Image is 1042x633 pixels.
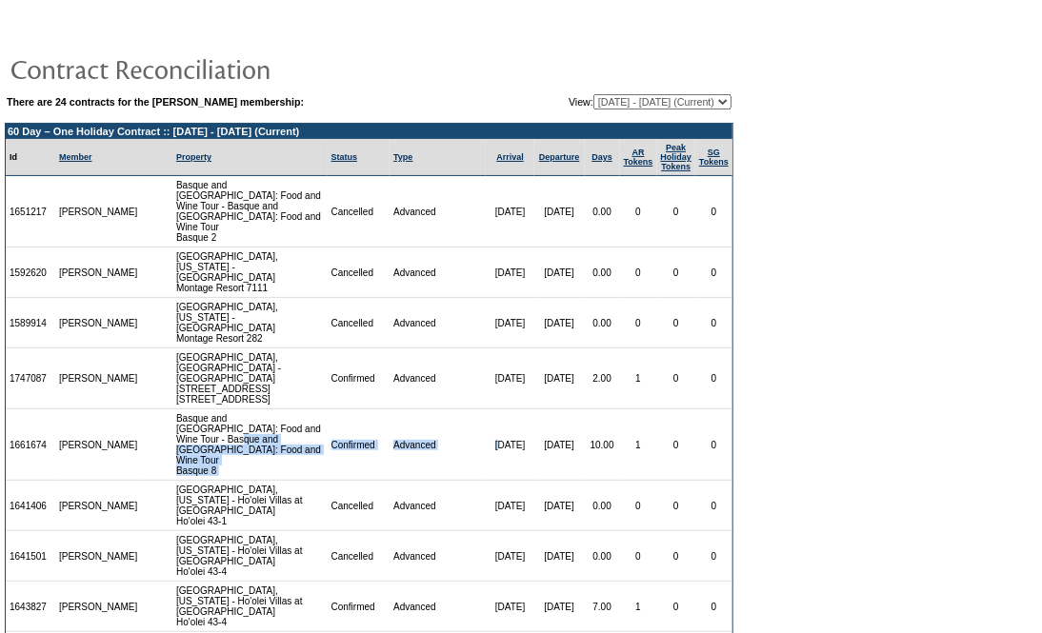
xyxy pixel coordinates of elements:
td: [DATE] [486,582,533,632]
img: pgTtlContractReconciliation.gif [10,49,391,88]
td: Advanced [390,298,486,348]
td: 1661674 [6,409,55,481]
td: [DATE] [534,298,585,348]
td: [DATE] [486,531,533,582]
td: [DATE] [486,247,533,298]
td: Advanced [390,409,486,481]
td: Confirmed [328,348,391,409]
a: Property [176,152,211,162]
td: [PERSON_NAME] [55,481,142,531]
td: 0.00 [585,298,620,348]
td: 0 [620,481,657,531]
td: 60 Day – One Holiday Contract :: [DATE] - [DATE] (Current) [6,124,732,139]
td: [PERSON_NAME] [55,409,142,481]
td: 0 [695,247,732,298]
a: Days [591,152,612,162]
td: 0 [657,348,696,409]
td: 1641501 [6,531,55,582]
td: [PERSON_NAME] [55,582,142,632]
td: 1 [620,409,657,481]
td: [PERSON_NAME] [55,531,142,582]
td: [PERSON_NAME] [55,176,142,247]
td: 1589914 [6,298,55,348]
td: 1592620 [6,247,55,298]
td: Cancelled [328,531,391,582]
td: Advanced [390,247,486,298]
td: [GEOGRAPHIC_DATA], [GEOGRAPHIC_DATA] - [GEOGRAPHIC_DATA][STREET_ADDRESS] [STREET_ADDRESS] [172,348,328,409]
td: Advanced [390,531,486,582]
td: 0 [695,531,732,582]
a: Peak HolidayTokens [661,143,692,171]
a: Arrival [496,152,524,162]
td: 0 [620,531,657,582]
td: Cancelled [328,176,391,247]
td: View: [475,94,731,109]
td: 0 [620,176,657,247]
td: 0 [620,247,657,298]
td: [GEOGRAPHIC_DATA], [US_STATE] - Ho'olei Villas at [GEOGRAPHIC_DATA] Ho'olei 43-1 [172,481,328,531]
td: 0 [695,481,732,531]
td: 0 [657,531,696,582]
a: Departure [539,152,580,162]
td: [DATE] [486,176,533,247]
td: 10.00 [585,409,620,481]
td: 0 [695,409,732,481]
td: 1 [620,582,657,632]
td: [DATE] [534,348,585,409]
td: Basque and [GEOGRAPHIC_DATA]: Food and Wine Tour - Basque and [GEOGRAPHIC_DATA]: Food and Wine To... [172,176,328,247]
td: [DATE] [486,348,533,409]
td: [DATE] [534,481,585,531]
td: 0 [657,176,696,247]
td: Advanced [390,481,486,531]
td: Confirmed [328,582,391,632]
td: Cancelled [328,481,391,531]
td: Confirmed [328,409,391,481]
td: [DATE] [486,481,533,531]
td: 1641406 [6,481,55,531]
td: [DATE] [486,298,533,348]
td: 0.00 [585,176,620,247]
a: Type [393,152,412,162]
td: Cancelled [328,298,391,348]
td: Advanced [390,582,486,632]
td: Cancelled [328,247,391,298]
td: [DATE] [486,409,533,481]
b: There are 24 contracts for the [PERSON_NAME] membership: [7,96,304,108]
td: [GEOGRAPHIC_DATA], [US_STATE] - Ho'olei Villas at [GEOGRAPHIC_DATA] Ho'olei 43-4 [172,582,328,632]
td: 0.00 [585,247,620,298]
td: 0 [657,409,696,481]
td: [DATE] [534,531,585,582]
td: 0 [695,582,732,632]
a: Member [59,152,92,162]
td: [DATE] [534,247,585,298]
td: 1747087 [6,348,55,409]
a: Status [331,152,358,162]
td: [PERSON_NAME] [55,348,142,409]
td: Id [6,139,55,176]
td: 0.00 [585,481,620,531]
a: SGTokens [699,148,729,167]
td: 0.00 [585,531,620,582]
td: Basque and [GEOGRAPHIC_DATA]: Food and Wine Tour - Basque and [GEOGRAPHIC_DATA]: Food and Wine To... [172,409,328,481]
td: 0 [695,298,732,348]
td: 0 [620,298,657,348]
td: 7.00 [585,582,620,632]
td: [PERSON_NAME] [55,298,142,348]
td: 1 [620,348,657,409]
td: 0 [657,481,696,531]
td: 0 [657,582,696,632]
a: ARTokens [624,148,653,167]
td: 0 [695,176,732,247]
td: [GEOGRAPHIC_DATA], [US_STATE] - [GEOGRAPHIC_DATA] Montage Resort 7111 [172,247,328,298]
td: [PERSON_NAME] [55,247,142,298]
td: 0 [695,348,732,409]
td: [DATE] [534,176,585,247]
td: [GEOGRAPHIC_DATA], [US_STATE] - Ho'olei Villas at [GEOGRAPHIC_DATA] Ho'olei 43-4 [172,531,328,582]
td: 2.00 [585,348,620,409]
td: 1643827 [6,582,55,632]
td: 0 [657,298,696,348]
td: [DATE] [534,409,585,481]
td: 1651217 [6,176,55,247]
td: 0 [657,247,696,298]
td: Advanced [390,348,486,409]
